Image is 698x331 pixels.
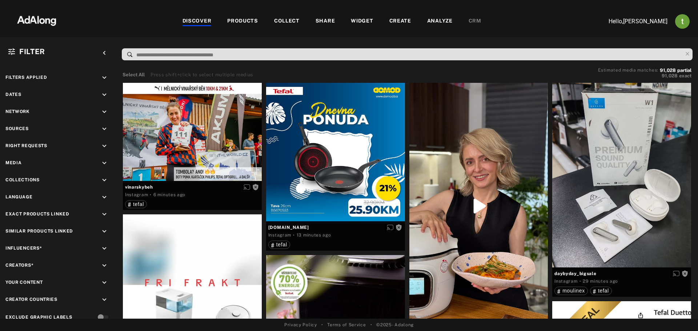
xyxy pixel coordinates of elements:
[19,47,45,56] span: Filter
[100,142,108,150] i: keyboard_arrow_down
[268,232,291,238] div: Instagram
[389,17,411,26] div: CREATE
[5,229,73,234] span: Similar Products Linked
[268,224,403,231] span: [DOMAIN_NAME]
[351,17,373,26] div: WIDGET
[396,225,402,230] span: Rights not requested
[598,72,691,80] button: 91,028exact
[125,191,148,198] div: Instagram
[5,211,69,217] span: Exact Products Linked
[241,183,252,191] button: Enable diffusion on this media
[5,297,57,302] span: Creator Countries
[385,223,396,231] button: Enable diffusion on this media
[123,71,145,78] button: Select All
[276,242,287,247] span: tefal
[227,17,258,26] div: PRODUCTS
[100,245,108,253] i: keyboard_arrow_down
[5,92,21,97] span: Dates
[151,71,253,78] div: Press shift+click to select multiple medias
[5,75,47,80] span: Filters applied
[128,202,144,207] div: tefal
[376,322,414,328] span: © 2025 - Adalong
[100,108,108,116] i: keyboard_arrow_down
[133,201,144,207] span: tefal
[321,322,323,328] span: •
[595,17,667,26] p: Hello, [PERSON_NAME]
[5,177,40,182] span: Collections
[593,288,609,293] div: tefal
[370,322,372,328] span: •
[284,322,317,328] a: Privacy Policy
[274,17,300,26] div: COLLECT
[598,288,609,294] span: tefal
[682,271,688,276] span: Rights not requested
[100,279,108,287] i: keyboard_arrow_down
[662,73,678,78] span: 91,028
[252,184,259,189] span: Rights not requested
[671,270,682,277] button: Enable diffusion on this media
[150,192,152,198] span: ·
[5,314,72,320] div: Exclude Graphic Labels
[297,233,331,238] time: 2025-09-26T07:33:04.000Z
[5,109,30,114] span: Network
[554,270,689,277] span: daybyday_bigsale
[598,68,658,73] span: Estimated media matches:
[557,288,585,293] div: moulinex
[5,246,42,251] span: Influencers*
[271,242,287,247] div: tefal
[554,278,577,284] div: Instagram
[100,74,108,82] i: keyboard_arrow_down
[100,159,108,167] i: keyboard_arrow_down
[5,160,22,165] span: Media
[100,49,108,57] i: keyboard_arrow_left
[469,17,481,26] div: CRM
[153,192,185,197] time: 2025-09-26T07:40:39.000Z
[583,279,618,284] time: 2025-09-26T07:17:02.000Z
[5,263,33,268] span: Creators*
[100,193,108,201] i: keyboard_arrow_down
[316,17,335,26] div: SHARE
[125,184,260,190] span: vinarskybeh
[660,69,691,72] button: 91,028partial
[100,296,108,304] i: keyboard_arrow_down
[100,91,108,99] i: keyboard_arrow_down
[5,194,33,199] span: Language
[562,288,585,294] span: moulinex
[293,232,295,238] span: ·
[673,12,691,31] button: Account settings
[100,125,108,133] i: keyboard_arrow_down
[5,9,69,31] img: 63233d7d88ed69de3c212112c67096b6.png
[675,14,690,29] img: ACg8ocJj1Mp6hOb8A41jL1uwSMxz7God0ICt0FEFk954meAQ=s96-c
[579,278,581,284] span: ·
[100,176,108,184] i: keyboard_arrow_down
[182,17,212,26] div: DISCOVER
[660,68,676,73] span: 91,028
[5,143,47,148] span: Right Requests
[327,322,366,328] a: Terms of Service
[100,210,108,218] i: keyboard_arrow_down
[100,262,108,270] i: keyboard_arrow_down
[100,227,108,235] i: keyboard_arrow_down
[5,126,29,131] span: Sources
[5,280,43,285] span: Your Content
[427,17,453,26] div: ANALYZE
